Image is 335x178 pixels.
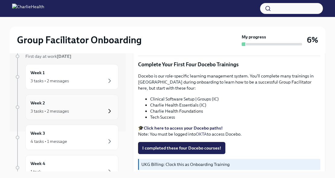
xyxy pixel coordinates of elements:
span: First day at work [25,54,71,59]
strong: My progress [242,34,266,40]
h6: Week 1 [31,69,45,76]
li: Charlie Health Foundations [150,108,320,114]
h6: Week 2 [31,100,45,106]
h2: Group Facilitator Onboarding [17,34,142,46]
a: Click here to access your Docebo paths! [144,125,223,131]
h3: 6% [307,35,318,45]
img: CharlieHealth [12,4,44,13]
strong: [DATE] [57,54,71,59]
div: 3 tasks • 2 messages [31,108,69,114]
h6: Week 3 [31,130,45,137]
a: Week 23 tasks • 2 messages [14,94,118,120]
a: OKTA [196,131,207,137]
li: Charlie Health Essentials (IC) [150,102,320,108]
h6: Week 4 [31,160,45,167]
p: Docebo is our role-specific learning management system. You'll complete many trainings in [GEOGRA... [138,73,320,91]
p: 🎓 Note: You must be logged into to access Docebo. [138,125,320,137]
div: 4 tasks • 1 message [31,138,67,144]
span: I completed these four Docebo courses! [142,145,221,151]
div: 1 task [31,169,41,175]
p: Complete Your First Four Docebo Trainings [138,61,320,68]
li: Tech Success [150,114,320,120]
a: Week 34 tasks • 1 message [14,125,118,150]
p: UKG Billing: Clock this as Onboarding Training [141,161,318,167]
li: Clinical Software Setup | Groups (IC) [150,96,320,102]
button: I completed these four Docebo courses! [138,142,225,154]
div: 3 tasks • 2 messages [31,78,69,84]
a: First day at work[DATE] [14,53,118,59]
a: Week 13 tasks • 2 messages [14,64,118,90]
